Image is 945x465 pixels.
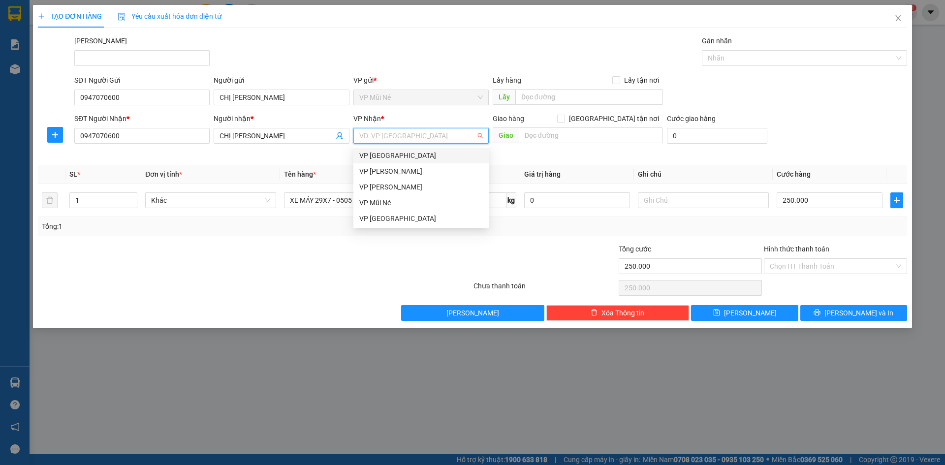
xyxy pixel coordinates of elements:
[506,192,516,208] span: kg
[524,192,630,208] input: 0
[446,308,499,318] span: [PERSON_NAME]
[824,308,893,318] span: [PERSON_NAME] và In
[38,13,45,20] span: plus
[353,148,489,163] div: VP Nha Trang
[353,115,381,123] span: VP Nhận
[764,245,829,253] label: Hình thức thanh toán
[891,196,903,204] span: plus
[48,131,63,139] span: plus
[493,115,524,123] span: Giao hàng
[515,89,663,105] input: Dọc đường
[145,170,182,178] span: Đơn vị tính
[519,127,663,143] input: Dọc đường
[800,305,907,321] button: printer[PERSON_NAME] và In
[74,113,210,124] div: SĐT Người Nhận
[546,305,690,321] button: deleteXóa Thông tin
[118,13,126,21] img: icon
[777,170,811,178] span: Cước hàng
[336,132,344,140] span: user-add
[353,195,489,211] div: VP Mũi Né
[69,170,77,178] span: SL
[472,280,618,298] div: Chưa thanh toán
[214,75,349,86] div: Người gửi
[47,127,63,143] button: plus
[638,192,769,208] input: Ghi Chú
[359,213,483,224] div: VP [GEOGRAPHIC_DATA]
[634,165,773,184] th: Ghi chú
[359,150,483,161] div: VP [GEOGRAPHIC_DATA]
[890,192,903,208] button: plus
[619,245,651,253] span: Tổng cước
[353,75,489,86] div: VP gửi
[724,308,777,318] span: [PERSON_NAME]
[38,12,102,20] span: TẠO ĐƠN HÀNG
[359,197,483,208] div: VP Mũi Né
[493,76,521,84] span: Lấy hàng
[894,14,902,22] span: close
[493,127,519,143] span: Giao
[353,211,489,226] div: VP chợ Mũi Né
[74,50,210,66] input: Mã ĐH
[601,308,644,318] span: Xóa Thông tin
[74,75,210,86] div: SĐT Người Gửi
[353,163,489,179] div: VP Phạm Ngũ Lão
[214,113,349,124] div: Người nhận
[493,89,515,105] span: Lấy
[42,221,365,232] div: Tổng: 1
[42,192,58,208] button: delete
[814,309,820,317] span: printer
[667,115,716,123] label: Cước giao hàng
[353,145,489,156] div: Văn phòng không hợp lệ
[284,192,415,208] input: VD: Bàn, Ghế
[884,5,912,32] button: Close
[353,179,489,195] div: VP Phan Thiết
[620,75,663,86] span: Lấy tận nơi
[713,309,720,317] span: save
[359,90,483,105] span: VP Mũi Né
[524,170,561,178] span: Giá trị hàng
[702,37,732,45] label: Gán nhãn
[359,182,483,192] div: VP [PERSON_NAME]
[359,166,483,177] div: VP [PERSON_NAME]
[691,305,798,321] button: save[PERSON_NAME]
[565,113,663,124] span: [GEOGRAPHIC_DATA] tận nơi
[401,305,544,321] button: [PERSON_NAME]
[74,37,127,45] label: Mã ĐH
[667,128,767,144] input: Cước giao hàng
[118,12,221,20] span: Yêu cầu xuất hóa đơn điện tử
[591,309,598,317] span: delete
[284,170,316,178] span: Tên hàng
[151,193,270,208] span: Khác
